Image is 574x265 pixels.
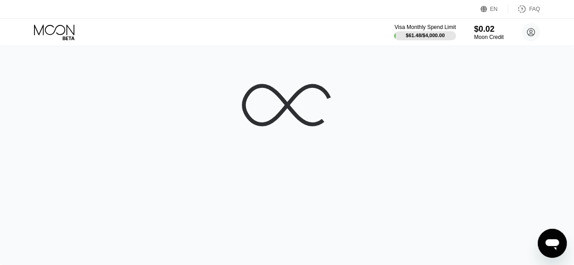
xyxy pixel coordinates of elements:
div: FAQ [508,5,540,14]
div: $61.48 / $4,000.00 [406,33,445,38]
div: EN [481,5,508,14]
div: $0.02Moon Credit [474,24,504,40]
div: EN [490,6,498,12]
div: Visa Monthly Spend Limit [394,24,456,30]
div: FAQ [529,6,540,12]
div: Visa Monthly Spend Limit$61.48/$4,000.00 [394,24,456,40]
div: $0.02 [474,24,504,34]
div: Moon Credit [474,34,504,40]
iframe: Button to launch messaging window [538,229,567,258]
